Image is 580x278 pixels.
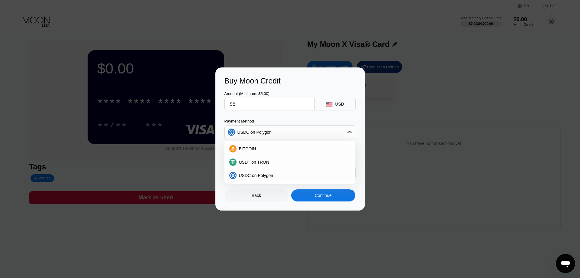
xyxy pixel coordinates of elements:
[224,119,355,123] div: Payment Method
[224,189,288,201] div: Back
[556,254,575,273] iframe: Button to launch messaging window
[225,126,355,138] div: USDC on Polygon
[226,169,353,182] div: USDC on Polygon
[226,143,353,155] div: BITCOIN
[226,156,353,168] div: USDT on TRON
[335,102,344,106] div: USD
[237,130,272,135] div: USDC on Polygon
[239,160,269,165] span: USDT on TRON
[239,173,273,178] span: USDC on Polygon
[252,193,261,198] div: Back
[230,98,310,110] input: $0.00
[291,189,355,201] div: Continue
[315,193,332,198] div: Continue
[239,146,256,151] span: BITCOIN
[224,91,315,96] div: Amount (Minimum: $5.00)
[224,77,356,85] div: Buy Moon Credit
